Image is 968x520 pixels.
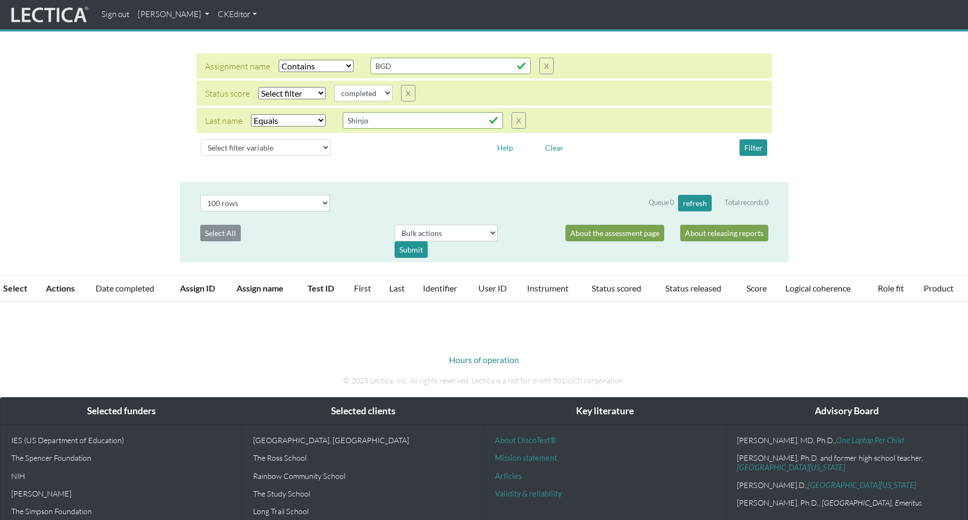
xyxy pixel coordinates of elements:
[924,283,954,293] a: Product
[665,283,721,293] a: Status released
[133,4,214,25] a: [PERSON_NAME]
[495,436,556,445] a: About DiscoTest®
[1,398,242,425] div: Selected funders
[737,463,845,472] a: [GEOGRAPHIC_DATA][US_STATE]
[737,480,957,490] p: [PERSON_NAME].D.,
[808,480,916,490] a: [GEOGRAPHIC_DATA][US_STATE]
[746,283,767,293] a: Score
[253,471,473,480] p: Rainbow Community School
[495,489,562,498] a: Validity & reliability
[511,112,526,129] button: X
[253,507,473,516] p: Long Trail School
[739,139,767,156] button: Filter
[97,4,133,25] a: Sign out
[737,436,957,445] p: [PERSON_NAME], MD, Ph.D.,
[878,283,904,293] a: Role fit
[495,453,557,462] a: Mission statement
[205,87,250,100] div: Status score
[680,225,768,241] a: About releasing reports
[649,195,768,211] div: Queue 0 Total records 0
[395,241,428,258] div: Submit
[230,275,301,302] th: Assign name
[819,498,922,507] em: , [GEOGRAPHIC_DATA], Emeritus
[478,283,507,293] a: User ID
[253,453,473,462] p: The Ross School
[565,225,664,241] a: About the assessment page
[726,398,967,425] div: Advisory Board
[539,58,554,74] button: X
[737,453,957,472] p: [PERSON_NAME], Ph.D. and former high school teacher,
[389,283,405,293] a: Last
[492,141,518,152] a: Help
[11,471,231,480] p: NIH
[205,114,242,127] div: Last name
[9,5,89,25] img: lecticalive
[205,60,270,73] div: Assignment name
[836,436,904,445] a: One Laptop Per Child
[242,398,484,425] div: Selected clients
[495,471,522,480] a: Articles
[492,139,518,156] button: Help
[188,375,781,387] p: © 2025 Lectica, Inc. All rights reserved. Lectica is a not for profit 501(c)(3) corporation.
[40,275,89,302] th: Actions
[301,275,348,302] th: Test ID
[737,498,957,507] p: [PERSON_NAME], Ph.D.
[11,489,231,498] p: [PERSON_NAME]
[354,283,371,293] a: First
[540,139,568,156] button: Clear
[423,283,457,293] a: Identifier
[11,436,231,445] p: IES (US Department of Education)
[11,507,231,516] p: The Simpson Foundation
[11,453,231,462] p: The Spencer Foundation
[96,283,154,293] a: Date completed
[449,354,519,365] a: Hours of operation
[785,283,851,293] a: Logical coherence
[484,398,726,425] div: Key literature
[200,225,241,241] button: Select All
[678,195,712,211] button: refresh
[253,489,473,498] p: The Study School
[253,436,473,445] p: [GEOGRAPHIC_DATA], [GEOGRAPHIC_DATA]
[592,283,641,293] a: Status scored
[527,283,569,293] a: Instrument
[214,4,261,25] a: CKEditor
[174,275,230,302] th: Assign ID
[401,85,415,101] button: X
